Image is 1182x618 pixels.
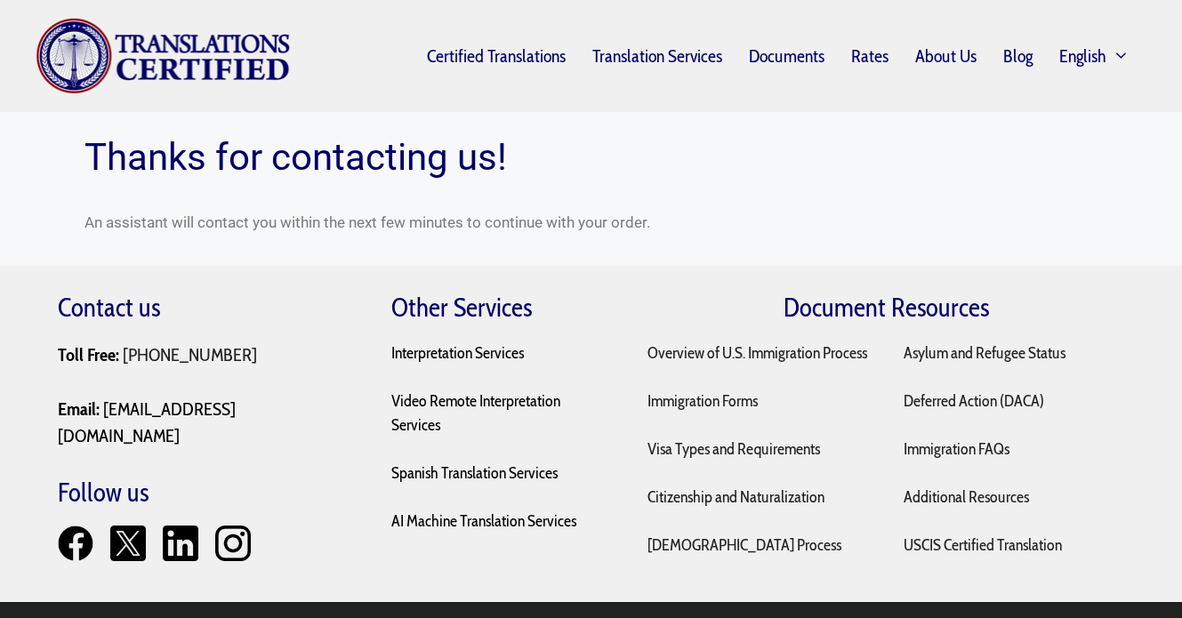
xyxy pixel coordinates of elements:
a: Interpretation Services [391,343,524,363]
a: Asylum and Refugee Status [904,343,1065,363]
a: [DEMOGRAPHIC_DATA] Process [647,535,841,555]
strong: Toll Free: [58,343,119,365]
strong: Email: [58,397,100,420]
h3: Other Services [391,293,611,324]
a: Document Resources [784,292,989,323]
a: Blog [990,36,1046,76]
a: Visa Types and Requirements [647,439,820,459]
h3: Follow us [58,478,356,509]
a: Documents [736,36,838,76]
a: Citizenship and Naturalization [647,487,824,507]
h3: Contact us [58,293,356,324]
a: [EMAIL_ADDRESS][DOMAIN_NAME] [58,397,236,447]
a: Spanish Translation Services [391,463,558,483]
a: About Us [902,36,990,76]
nav: Primary [291,34,1147,78]
img: Instagram [215,526,251,561]
a: Immigration FAQs [904,439,1009,459]
a: USCIS Certified Translation [904,535,1062,555]
img: Translations Certified [36,18,292,94]
a: Deferred Action (DACA) [904,391,1044,411]
a: AI Machine Translation Services [391,511,576,531]
a: Certified Translations [414,36,579,76]
a: Immigration Forms [647,391,758,411]
a: Overview of U.S. Immigration Process [647,343,867,363]
img: X [110,526,146,561]
span: English [1059,49,1106,63]
a: Rates [838,36,902,76]
a: Additional Resources [904,487,1029,507]
img: Facebook [58,526,93,561]
img: LinkedIn [163,526,198,561]
a: Translation Services [579,36,736,76]
span: An assistant will contact you within the next few minutes to continue with your order. [84,213,650,231]
a: [PHONE_NUMBER] [123,343,257,365]
a: Video Remote Interpretation Services [391,391,560,435]
h1: Thanks for contacting us! [84,139,1098,176]
a: English [1046,34,1147,78]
